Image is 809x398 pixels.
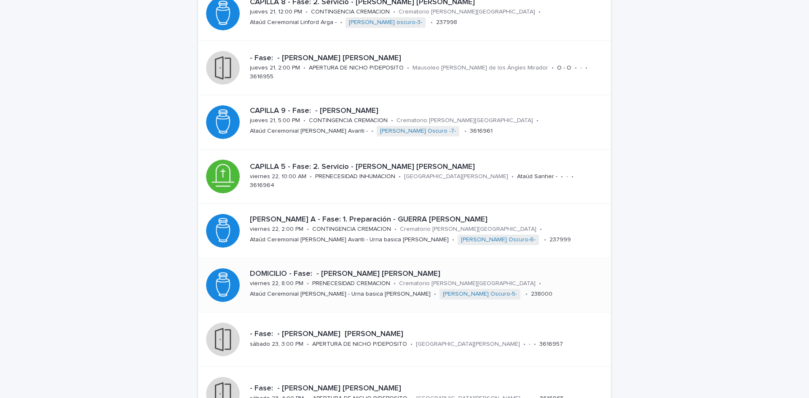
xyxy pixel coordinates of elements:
p: - [580,64,582,72]
p: - [566,173,568,180]
a: [PERSON_NAME] A - Fase: 1. Preparación - GUERRA [PERSON_NAME]viernes 22, 2:00 PM•CONTINGENCIA CRE... [198,204,611,258]
p: • [307,280,309,287]
p: Ataúd Ceremonial Linford Arga - [250,19,337,26]
p: APERTURA DE NICHO P/DEPOSITO [312,341,407,348]
p: Crematorio [PERSON_NAME][GEOGRAPHIC_DATA] [399,8,535,16]
p: CONTINGENCIA CREMACION [311,8,390,16]
p: • [434,291,436,298]
a: - Fase: - [PERSON_NAME] [PERSON_NAME]jueves 21, 2:00 PM•APERTURA DE NICHO P/DEPOSITO•Mausoleo [PE... [198,41,611,95]
p: • [371,128,373,135]
p: - Fase: - [PERSON_NAME] [PERSON_NAME] [250,330,601,339]
p: jueves 21, 2:00 PM [250,64,300,72]
p: 238000 [531,291,552,298]
p: Ataúd Sanher - [517,173,557,180]
p: sábado 23, 3:00 PM [250,341,303,348]
p: Crematorio [PERSON_NAME][GEOGRAPHIC_DATA] [399,280,536,287]
p: • [394,280,396,287]
p: Crematorio [PERSON_NAME][GEOGRAPHIC_DATA] [400,226,536,233]
p: • [307,226,309,233]
p: viernes 22, 10:00 AM [250,173,306,180]
p: • [538,8,541,16]
p: CONTINGENCIA CREMACION [309,117,388,124]
p: CONTINGENCIA CREMACION [312,226,391,233]
p: 3616957 [539,341,563,348]
p: - Fase: - [PERSON_NAME] [PERSON_NAME] [250,54,601,63]
p: • [571,173,573,180]
p: • [561,173,563,180]
p: • [539,280,541,287]
a: [PERSON_NAME] oscuro-3- [349,19,422,26]
p: • [410,341,413,348]
p: DOMICILIO - Fase: - [PERSON_NAME] [PERSON_NAME] [250,270,601,279]
p: • [534,341,536,348]
p: [GEOGRAPHIC_DATA][PERSON_NAME] [416,341,520,348]
a: CAPILLA 9 - Fase: - [PERSON_NAME]jueves 21, 5:00 PM•CONTINGENCIA CREMACION•Crematorio [PERSON_NAM... [198,95,611,150]
p: viernes 22, 2:00 PM [250,226,303,233]
p: • [544,236,546,243]
p: • [340,19,342,26]
p: PRENECESIDAD CREMACION [312,280,390,287]
p: CAPILLA 5 - Fase: 2. Servicio - [PERSON_NAME] [PERSON_NAME] [250,163,601,172]
p: 3616961 [470,128,493,135]
p: jueves 21, 5:00 PM [250,117,300,124]
p: • [310,173,312,180]
a: - Fase: - [PERSON_NAME] [PERSON_NAME]sábado 23, 3:00 PM•APERTURA DE NICHO P/DEPOSITO•[GEOGRAPHIC_... [198,313,611,367]
a: [PERSON_NAME] Oscuro -7- [380,128,456,135]
p: • [585,64,587,72]
p: - [529,341,530,348]
p: • [407,64,409,72]
p: • [523,341,525,348]
p: • [540,226,542,233]
p: • [575,64,577,72]
p: Ataúd Ceremonial [PERSON_NAME] Avanti - [250,128,368,135]
p: - Fase: - [PERSON_NAME] [PERSON_NAME] [250,384,601,393]
p: • [464,128,466,135]
p: • [431,19,433,26]
p: • [525,291,528,298]
p: • [393,8,395,16]
p: O - O [557,64,571,72]
p: • [536,117,538,124]
a: [PERSON_NAME] Oscuro-5- [443,291,517,298]
p: jueves 21, 12:00 PM [250,8,302,16]
p: 3616955 [250,73,273,80]
p: [GEOGRAPHIC_DATA][PERSON_NAME] [404,173,508,180]
p: • [399,173,401,180]
p: • [303,117,305,124]
p: CAPILLA 9 - Fase: - [PERSON_NAME] [250,107,601,116]
p: • [552,64,554,72]
p: Ataúd Ceremonial [PERSON_NAME] Avanti - Urna basica [PERSON_NAME] [250,236,449,243]
p: • [307,341,309,348]
a: CAPILLA 5 - Fase: 2. Servicio - [PERSON_NAME] [PERSON_NAME]viernes 22, 10:00 AM•PRENECESIDAD INHU... [198,150,611,204]
p: • [305,8,308,16]
p: PRENECESIDAD INHUMACION [315,173,395,180]
p: APERTURA DE NICHO P/DEPOSITO [309,64,404,72]
p: Ataúd Ceremonial [PERSON_NAME] - Urna basica [PERSON_NAME] [250,291,431,298]
p: • [452,236,454,243]
p: • [394,226,396,233]
p: 237998 [436,19,457,26]
a: [PERSON_NAME] Oscuro-6- [461,236,536,243]
p: Mausoleo [PERSON_NAME] de los Ángles Mirador [413,64,548,72]
p: [PERSON_NAME] A - Fase: 1. Preparación - GUERRA [PERSON_NAME] [250,215,601,224]
p: • [303,64,305,72]
p: • [512,173,514,180]
p: viernes 22, 8:00 PM [250,280,303,287]
p: 3616964 [250,182,274,189]
p: • [391,117,393,124]
p: Crematorio [PERSON_NAME][GEOGRAPHIC_DATA] [396,117,533,124]
a: DOMICILIO - Fase: - [PERSON_NAME] [PERSON_NAME]viernes 22, 8:00 PM•PRENECESIDAD CREMACION•Cremato... [198,258,611,313]
p: 237999 [549,236,571,243]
